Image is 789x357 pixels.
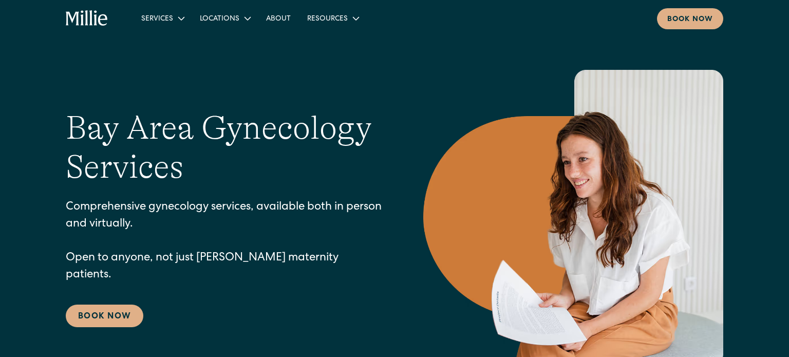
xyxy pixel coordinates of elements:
[667,14,713,25] div: Book now
[133,10,192,27] div: Services
[66,199,382,284] p: Comprehensive gynecology services, available both in person and virtually. Open to anyone, not ju...
[141,14,173,25] div: Services
[192,10,258,27] div: Locations
[200,14,239,25] div: Locations
[258,10,299,27] a: About
[66,10,108,27] a: home
[66,108,382,187] h1: Bay Area Gynecology Services
[307,14,348,25] div: Resources
[299,10,366,27] div: Resources
[66,305,143,327] a: Book Now
[657,8,723,29] a: Book now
